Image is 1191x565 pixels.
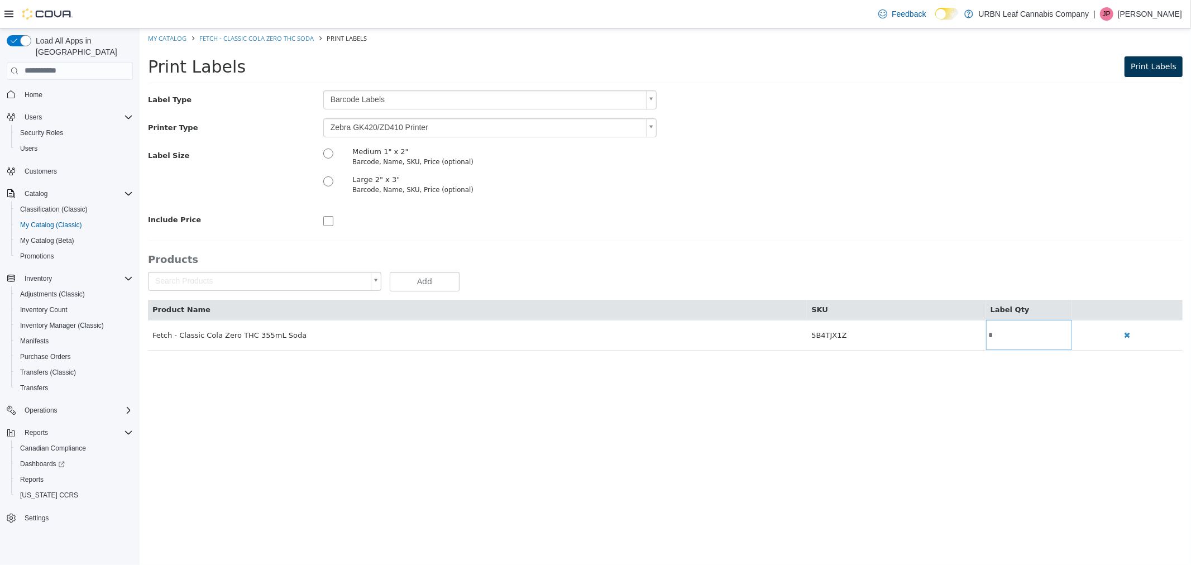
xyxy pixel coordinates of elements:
a: Canadian Compliance [16,442,90,455]
a: Home [20,88,47,102]
span: My Catalog (Beta) [16,234,133,247]
button: My Catalog (Classic) [11,217,137,233]
h3: Products [8,224,1043,237]
a: Adjustments (Classic) [16,288,89,301]
button: Operations [20,404,62,417]
div: Barcode, Name, SKU, Price (optional) [213,129,488,139]
button: Home [2,87,137,103]
button: Operations [2,403,137,418]
a: Barcode Labels [184,62,518,81]
a: Fetch - Classic Cola Zero THC Soda [60,6,174,14]
span: Purchase Orders [16,350,133,363]
span: Transfers (Classic) [20,368,76,377]
span: Adjustments (Classic) [20,290,85,299]
span: Include Price [8,187,61,195]
a: My Catalog (Beta) [16,234,79,247]
a: Settings [20,511,53,525]
a: Inventory Count [16,303,72,317]
button: Add [250,243,319,263]
span: Catalog [25,189,47,198]
span: Barcode Labels [184,63,503,80]
span: Printer Type [8,95,59,103]
span: Print Labels [8,28,106,48]
span: My Catalog (Classic) [20,221,82,229]
span: Settings [25,514,49,523]
div: Large 2" x 3" [213,146,488,157]
p: URBN Leaf Cannabis Company [979,7,1089,21]
span: Dashboards [20,459,65,468]
a: Manifests [16,334,53,348]
td: Fetch - Classic Cola Zero THC 355mL Soda [8,291,667,322]
span: Promotions [20,252,54,261]
span: [US_STATE] CCRS [20,491,78,500]
button: Classification (Classic) [11,202,137,217]
span: Classification (Classic) [20,205,88,214]
th: Label Qty [846,271,932,291]
button: Catalog [2,186,137,202]
button: Reports [2,425,137,440]
button: Inventory Manager (Classic) [11,318,137,333]
a: Users [16,142,42,155]
span: Operations [25,406,58,415]
a: Transfers (Classic) [16,366,80,379]
span: Feedback [892,8,926,20]
button: Users [2,109,137,125]
a: Promotions [16,250,59,263]
span: My Catalog (Beta) [20,236,74,245]
span: Catalog [20,187,133,200]
th: SKU [667,271,846,291]
span: Purchase Orders [20,352,71,361]
button: Purchase Orders [11,349,137,365]
button: Inventory [20,272,56,285]
span: Washington CCRS [16,489,133,502]
span: Inventory Manager (Classic) [16,319,133,332]
a: Transfers [16,381,52,395]
span: Settings [20,511,133,525]
span: Users [25,113,42,122]
span: Canadian Compliance [20,444,86,453]
a: Dashboards [16,457,69,471]
span: Inventory [25,274,52,283]
a: Reports [16,473,48,486]
span: Reports [20,475,44,484]
span: Home [25,90,42,99]
p: | [1093,7,1096,21]
span: Load All Apps in [GEOGRAPHIC_DATA] [31,35,133,58]
span: Inventory Manager (Classic) [20,321,104,330]
a: Search Products [8,243,242,262]
span: Classification (Classic) [16,203,133,216]
span: Customers [20,164,133,178]
span: Label Size [8,123,50,131]
p: [PERSON_NAME] [1118,7,1182,21]
button: Transfers (Classic) [11,365,137,380]
span: Inventory [20,272,133,285]
nav: Complex example [7,82,133,556]
button: Reports [20,426,52,439]
button: Inventory Count [11,302,137,318]
span: Inventory Count [20,305,68,314]
a: Classification (Classic) [16,203,92,216]
td: 5B4TJX1Z [667,291,846,322]
span: Search Products [9,244,227,262]
span: Manifests [20,337,49,346]
span: Reports [20,426,133,439]
span: JP [1103,7,1111,21]
span: Label Type [8,67,52,75]
a: Customers [20,165,61,178]
button: Print Labels [985,28,1043,49]
span: Reports [16,473,133,486]
a: My Catalog (Classic) [16,218,87,232]
a: My Catalog [8,6,47,14]
button: Transfers [11,380,137,396]
button: Adjustments (Classic) [11,286,137,302]
span: Promotions [16,250,133,263]
a: Inventory Manager (Classic) [16,319,108,332]
span: Transfers (Classic) [16,366,133,379]
button: Promotions [11,248,137,264]
button: Users [20,111,46,124]
span: Manifests [16,334,133,348]
button: [US_STATE] CCRS [11,487,137,503]
a: Purchase Orders [16,350,75,363]
button: Users [11,141,137,156]
div: Barcode, Name, SKU, Price (optional) [213,157,488,167]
